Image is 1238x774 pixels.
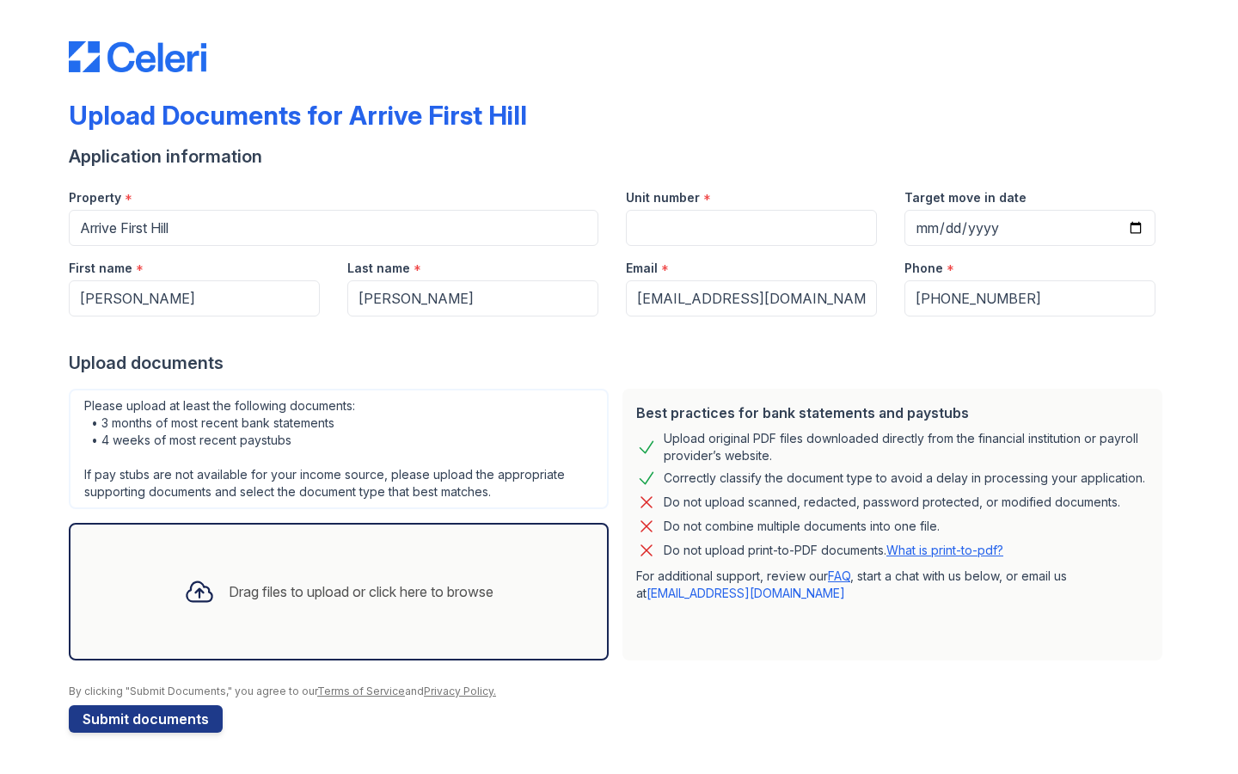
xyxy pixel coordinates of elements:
[664,430,1149,464] div: Upload original PDF files downloaded directly from the financial institution or payroll provider’...
[69,144,1169,169] div: Application information
[664,468,1145,488] div: Correctly classify the document type to avoid a delay in processing your application.
[347,260,410,277] label: Last name
[636,568,1149,602] p: For additional support, review our , start a chat with us below, or email us at
[69,100,527,131] div: Upload Documents for Arrive First Hill
[626,189,700,206] label: Unit number
[317,685,405,697] a: Terms of Service
[636,402,1149,423] div: Best practices for bank statements and paystubs
[69,41,206,72] img: CE_Logo_Blue-a8612792a0a2168367f1c8372b55b34899dd931a85d93a1a3d3e32e68fde9ad4.png
[424,685,496,697] a: Privacy Policy.
[69,389,609,509] div: Please upload at least the following documents: • 3 months of most recent bank statements • 4 wee...
[886,543,1003,557] a: What is print-to-pdf?
[904,189,1027,206] label: Target move in date
[647,586,845,600] a: [EMAIL_ADDRESS][DOMAIN_NAME]
[828,568,850,583] a: FAQ
[664,516,940,537] div: Do not combine multiple documents into one file.
[664,492,1120,513] div: Do not upload scanned, redacted, password protected, or modified documents.
[626,260,658,277] label: Email
[69,705,223,733] button: Submit documents
[904,260,943,277] label: Phone
[69,351,1169,375] div: Upload documents
[69,189,121,206] label: Property
[664,542,1003,559] p: Do not upload print-to-PDF documents.
[69,685,1169,698] div: By clicking "Submit Documents," you agree to our and
[229,581,493,602] div: Drag files to upload or click here to browse
[69,260,132,277] label: First name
